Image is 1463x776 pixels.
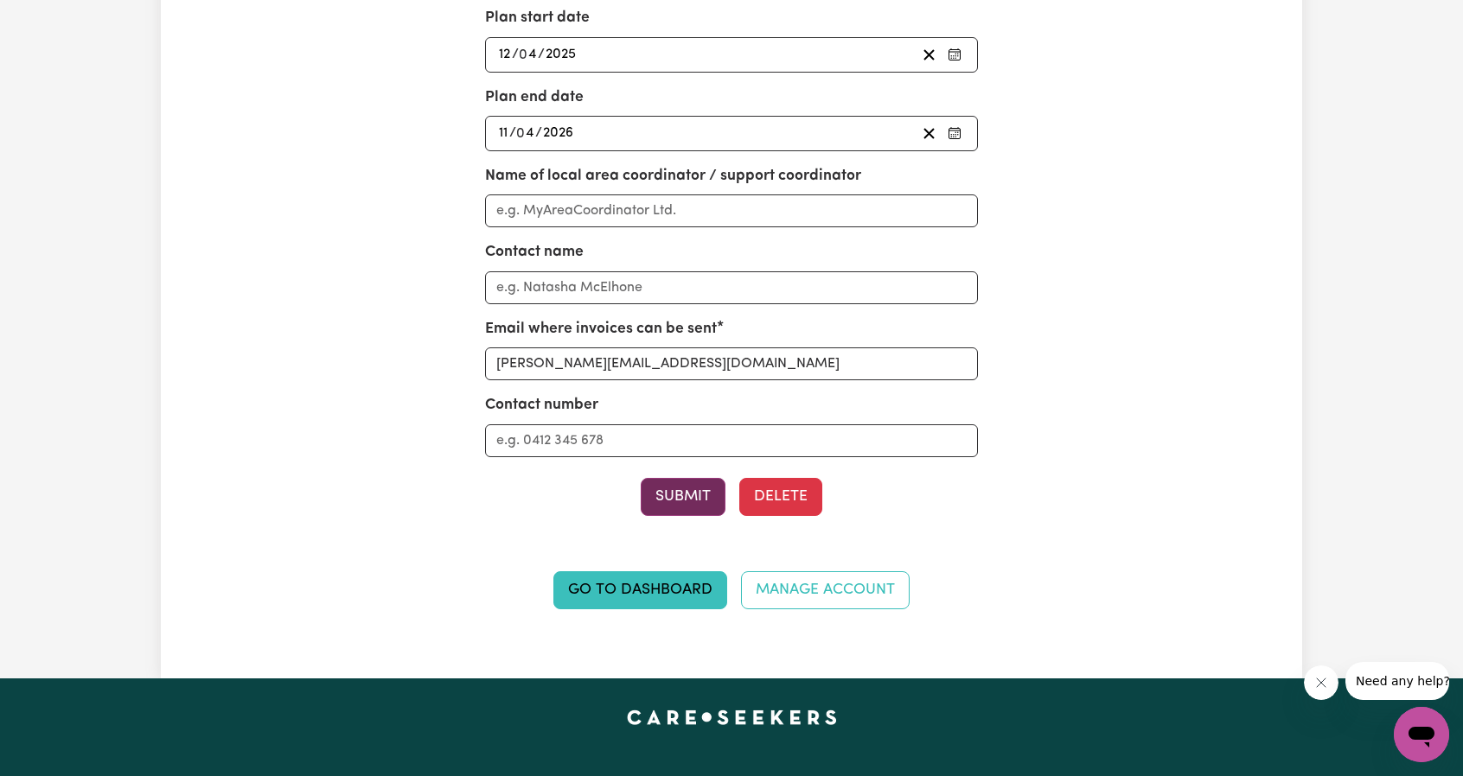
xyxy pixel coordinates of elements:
iframe: Button to launch messaging window [1394,707,1449,762]
input: e.g. Natasha McElhone [485,271,979,304]
label: Contact name [485,241,584,264]
span: 0 [516,126,525,140]
a: Careseekers home page [627,709,837,723]
input: ---- [542,122,575,145]
span: / [509,125,516,141]
span: / [512,47,519,62]
span: / [535,125,542,141]
span: 0 [519,48,527,61]
label: Name of local area coordinator / support coordinator [485,165,861,188]
input: e.g. 0412 345 678 [485,424,979,457]
button: Pick your plan end date [942,122,967,145]
input: e.g. MyAreaCoordinator Ltd. [485,194,979,227]
input: -- [498,122,509,145]
button: Pick your plan start date [942,43,967,67]
a: Manage Account [741,571,910,609]
button: Delete [739,478,822,516]
input: e.g. nat.mc@myplanmanager.com.au [485,347,979,380]
button: Clear plan start date [916,43,942,67]
button: Submit [641,478,725,516]
label: Email where invoices can be sent [485,318,717,340]
span: Need any help? [10,12,105,26]
iframe: Close message [1304,665,1338,700]
a: Go to Dashboard [553,571,727,609]
input: ---- [545,43,578,67]
input: -- [517,122,535,145]
label: Contact number [485,394,598,417]
label: Plan end date [485,86,584,109]
button: Clear plan end date [916,122,942,145]
span: / [538,47,545,62]
input: -- [520,43,538,67]
input: -- [498,43,512,67]
label: Plan start date [485,7,590,29]
iframe: Message from company [1345,662,1449,700]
